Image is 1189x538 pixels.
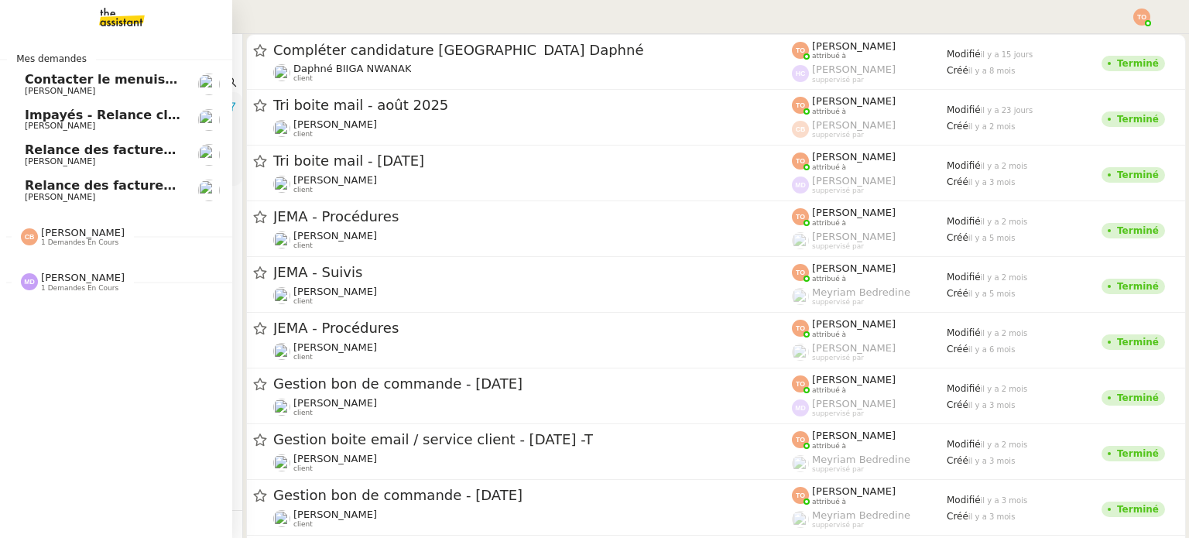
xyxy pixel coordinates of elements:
[792,95,947,115] app-user-label: attribué à
[792,151,947,171] app-user-label: attribué à
[792,152,809,170] img: svg
[981,329,1028,338] span: il y a 2 mois
[812,219,846,228] span: attribué à
[947,121,968,132] span: Créé
[812,52,846,60] span: attribué à
[273,118,792,139] app-user-detailed-label: client
[25,121,95,131] span: [PERSON_NAME]
[812,498,846,506] span: attribué à
[25,86,95,96] span: [PERSON_NAME]
[273,377,792,391] span: Gestion bon de commande - [DATE]
[273,397,792,417] app-user-detailed-label: client
[792,65,809,82] img: svg
[792,511,809,528] img: users%2FaellJyylmXSg4jqeVbanehhyYJm1%2Favatar%2Fprofile-pic%20(4).png
[812,286,910,298] span: Meyriam Bedredine
[947,176,968,187] span: Créé
[792,455,809,472] img: users%2FaellJyylmXSg4jqeVbanehhyYJm1%2Favatar%2Fprofile-pic%20(4).png
[947,232,968,243] span: Créé
[792,344,809,361] img: users%2FoFdbodQ3TgNoWt9kP3GXAs5oaCq1%2Favatar%2Fprofile-pic.png
[792,399,809,416] img: svg
[812,187,864,195] span: suppervisé par
[273,286,792,306] app-user-detailed-label: client
[25,108,256,122] span: Impayés - Relance client - [DATE]
[812,76,864,84] span: suppervisé par
[792,175,947,195] app-user-label: suppervisé par
[792,232,809,249] img: users%2FoFdbodQ3TgNoWt9kP3GXAs5oaCq1%2Favatar%2Fprofile-pic.png
[947,288,968,299] span: Créé
[293,297,313,306] span: client
[812,318,896,330] span: [PERSON_NAME]
[947,439,981,450] span: Modifié
[792,208,809,225] img: svg
[812,374,896,386] span: [PERSON_NAME]
[792,207,947,227] app-user-label: attribué à
[947,327,981,338] span: Modifié
[947,383,981,394] span: Modifié
[812,40,896,52] span: [PERSON_NAME]
[947,105,981,115] span: Modifié
[25,192,95,202] span: [PERSON_NAME]
[947,160,981,171] span: Modifié
[293,397,377,409] span: [PERSON_NAME]
[792,509,947,529] app-user-label: suppervisé par
[812,509,910,521] span: Meyriam Bedredine
[293,286,377,297] span: [PERSON_NAME]
[968,234,1016,242] span: il y a 5 mois
[25,156,95,166] span: [PERSON_NAME]
[293,509,377,520] span: [PERSON_NAME]
[198,109,220,131] img: users%2FlYQRlXr5PqQcMLrwReJQXYQRRED2%2Favatar%2F8da5697c-73dd-43c4-b23a-af95f04560b4
[41,284,118,293] span: 1 demandes en cours
[293,118,377,130] span: [PERSON_NAME]
[273,230,792,250] app-user-detailed-label: client
[792,288,809,305] img: users%2FaellJyylmXSg4jqeVbanehhyYJm1%2Favatar%2Fprofile-pic%20(4).png
[812,342,896,354] span: [PERSON_NAME]
[812,409,864,418] span: suppervisé par
[293,230,377,242] span: [PERSON_NAME]
[273,176,290,193] img: users%2F9mvJqJUvllffspLsQzytnd0Nt4c2%2Favatar%2F82da88e3-d90d-4e39-b37d-dcb7941179ae
[21,228,38,245] img: svg
[981,385,1028,393] span: il y a 2 mois
[273,399,290,416] img: users%2F9mvJqJUvllffspLsQzytnd0Nt4c2%2Favatar%2F82da88e3-d90d-4e39-b37d-dcb7941179ae
[293,520,313,529] span: client
[981,106,1033,115] span: il y a 23 jours
[293,353,313,362] span: client
[25,178,251,193] span: Relance des factures- août 2025
[21,273,38,290] img: svg
[812,108,846,116] span: attribué à
[792,121,809,138] img: svg
[273,154,792,168] span: Tri boite mail - [DATE]
[273,433,792,447] span: Gestion boite email / service client - [DATE] -T
[792,398,947,418] app-user-label: suppervisé par
[981,218,1028,226] span: il y a 2 mois
[198,180,220,201] img: users%2FrssbVgR8pSYriYNmUDKzQX9syo02%2Favatar%2Fb215b948-7ecd-4adc-935c-e0e4aeaee93e
[273,343,290,360] img: users%2F1KZeGoDA7PgBs4M3FMhJkcSWXSs1%2Favatar%2F872c3928-ebe4-491f-ae76-149ccbe264e1
[947,399,968,410] span: Créé
[792,262,947,283] app-user-label: attribué à
[947,49,981,60] span: Modifié
[1117,115,1159,124] div: Terminé
[812,386,846,395] span: attribué à
[981,162,1028,170] span: il y a 2 mois
[812,398,896,409] span: [PERSON_NAME]
[792,375,809,392] img: svg
[812,207,896,218] span: [PERSON_NAME]
[947,511,968,522] span: Créé
[792,318,947,338] app-user-label: attribué à
[293,130,313,139] span: client
[812,231,896,242] span: [PERSON_NAME]
[812,95,896,107] span: [PERSON_NAME]
[1117,170,1159,180] div: Terminé
[273,231,290,248] img: users%2F1KZeGoDA7PgBs4M3FMhJkcSWXSs1%2Favatar%2F872c3928-ebe4-491f-ae76-149ccbe264e1
[273,98,792,112] span: Tri boite mail - août 2025
[968,67,1016,75] span: il y a 8 mois
[792,231,947,251] app-user-label: suppervisé par
[947,455,968,466] span: Créé
[273,453,792,473] app-user-detailed-label: client
[812,175,896,187] span: [PERSON_NAME]
[273,120,290,137] img: users%2F9mvJqJUvllffspLsQzytnd0Nt4c2%2Favatar%2F82da88e3-d90d-4e39-b37d-dcb7941179ae
[293,174,377,186] span: [PERSON_NAME]
[812,298,864,307] span: suppervisé par
[792,286,947,307] app-user-label: suppervisé par
[198,144,220,166] img: users%2FrssbVgR8pSYriYNmUDKzQX9syo02%2Favatar%2Fb215b948-7ecd-4adc-935c-e0e4aeaee93e
[1117,282,1159,291] div: Terminé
